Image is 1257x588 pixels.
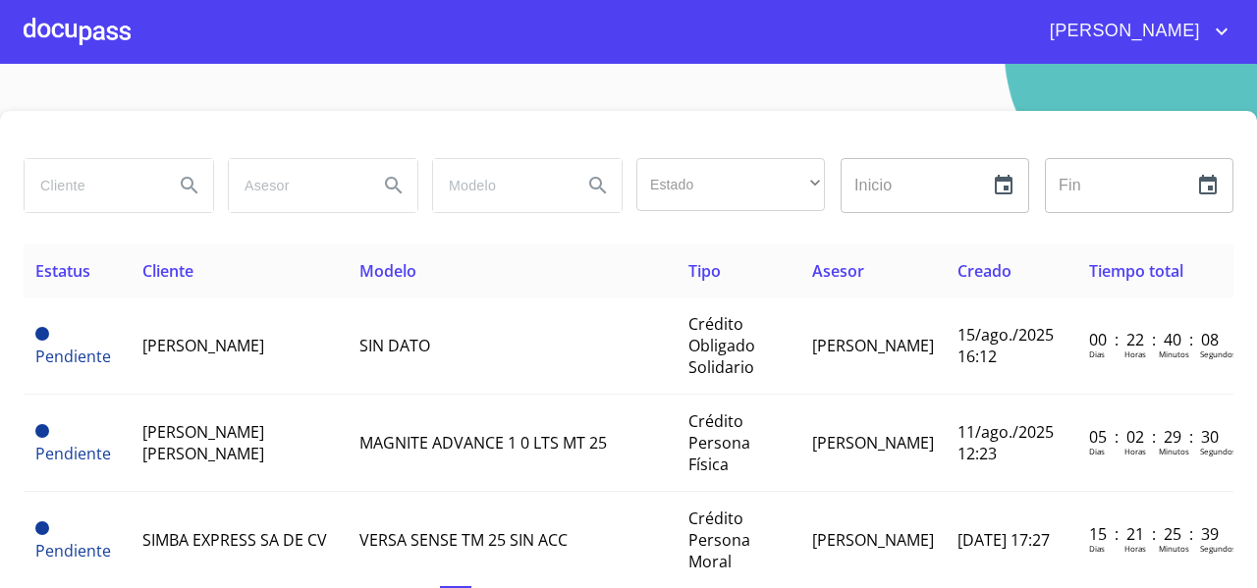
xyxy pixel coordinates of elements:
[370,162,417,209] button: Search
[1089,523,1222,545] p: 15 : 21 : 25 : 39
[433,159,567,212] input: search
[688,508,750,572] span: Crédito Persona Moral
[1200,543,1236,554] p: Segundos
[1089,426,1222,448] p: 05 : 02 : 29 : 30
[1035,16,1210,47] span: [PERSON_NAME]
[359,432,607,454] span: MAGNITE ADVANCE 1 0 LTS MT 25
[229,159,362,212] input: search
[25,159,158,212] input: search
[35,540,111,561] span: Pendiente
[142,529,327,551] span: SIMBA EXPRESS SA DE CV
[1124,446,1146,456] p: Horas
[957,529,1050,551] span: [DATE] 17:27
[812,335,934,356] span: [PERSON_NAME]
[1159,348,1189,359] p: Minutos
[1159,543,1189,554] p: Minutos
[688,260,721,282] span: Tipo
[636,158,825,211] div: ​
[1200,446,1236,456] p: Segundos
[1089,446,1105,456] p: Dias
[35,346,111,367] span: Pendiente
[35,424,49,438] span: Pendiente
[688,410,750,475] span: Crédito Persona Física
[812,260,864,282] span: Asesor
[35,260,90,282] span: Estatus
[1035,16,1233,47] button: account of current user
[574,162,622,209] button: Search
[957,260,1011,282] span: Creado
[1089,543,1105,554] p: Dias
[359,260,416,282] span: Modelo
[812,432,934,454] span: [PERSON_NAME]
[957,421,1054,464] span: 11/ago./2025 12:23
[1124,348,1146,359] p: Horas
[359,529,568,551] span: VERSA SENSE TM 25 SIN ACC
[142,260,193,282] span: Cliente
[957,324,1054,367] span: 15/ago./2025 16:12
[142,421,264,464] span: [PERSON_NAME] [PERSON_NAME]
[688,313,755,378] span: Crédito Obligado Solidario
[1089,260,1183,282] span: Tiempo total
[1159,446,1189,456] p: Minutos
[166,162,213,209] button: Search
[35,521,49,535] span: Pendiente
[142,335,264,356] span: [PERSON_NAME]
[35,443,111,464] span: Pendiente
[1124,543,1146,554] p: Horas
[359,335,430,356] span: SIN DATO
[1089,329,1222,350] p: 00 : 22 : 40 : 08
[1200,348,1236,359] p: Segundos
[812,529,934,551] span: [PERSON_NAME]
[35,327,49,341] span: Pendiente
[1089,348,1105,359] p: Dias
